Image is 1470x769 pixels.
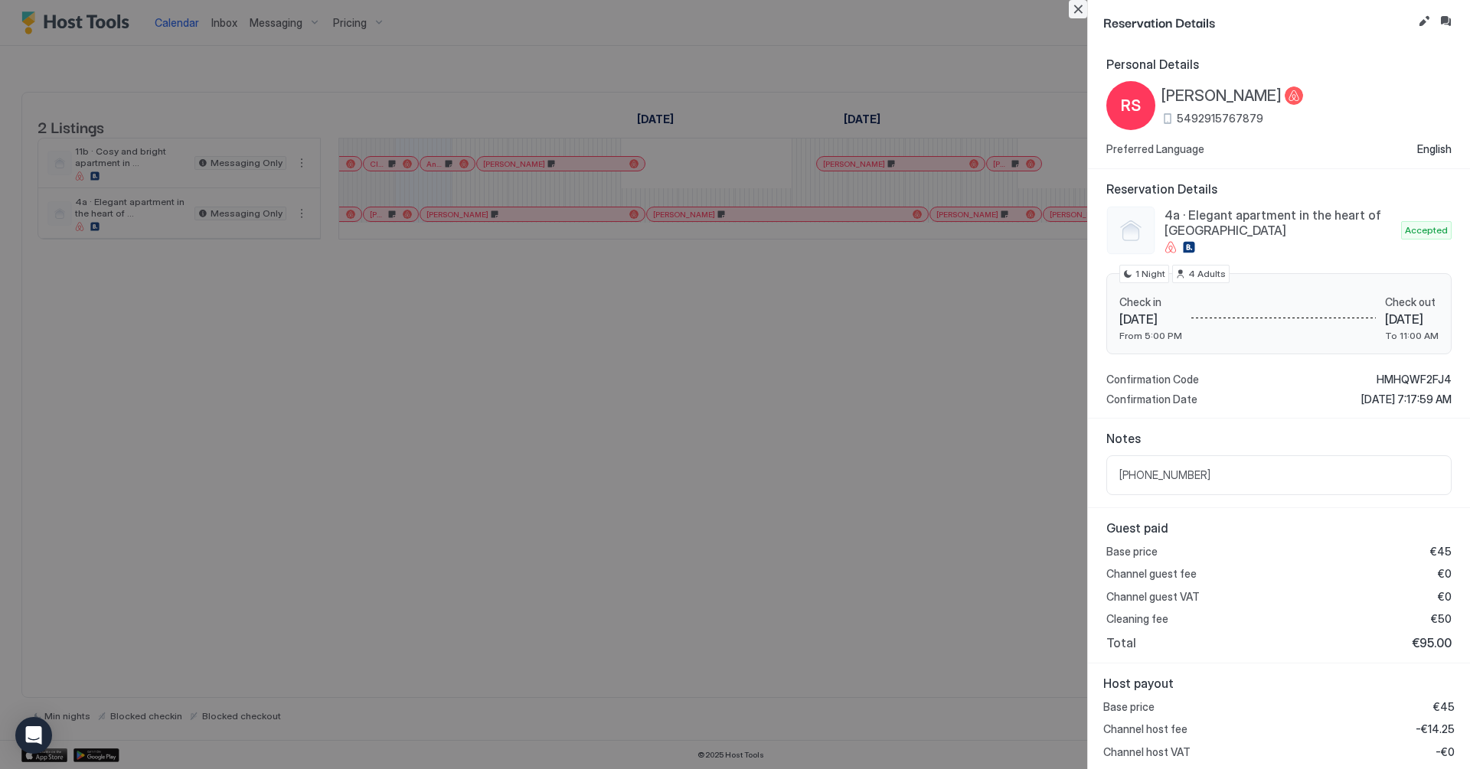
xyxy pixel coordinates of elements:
[1385,295,1439,309] span: Check out
[1135,267,1165,281] span: 1 Night
[1177,112,1263,125] span: 5492915767879
[1106,612,1168,626] span: Cleaning fee
[1121,94,1141,117] span: RS
[1106,393,1197,406] span: Confirmation Date
[1431,612,1452,626] span: €50
[1438,567,1452,581] span: €0
[1103,700,1155,714] span: Base price
[1119,311,1182,327] span: [DATE]
[1103,722,1187,736] span: Channel host fee
[1361,393,1452,406] span: [DATE] 7:17:59 AM
[1405,223,1448,237] span: Accepted
[1103,12,1412,31] span: Reservation Details
[1106,520,1452,536] span: Guest paid
[1433,700,1455,714] span: €45
[1161,86,1282,106] span: [PERSON_NAME]
[1119,330,1182,341] span: From 5:00 PM
[1165,207,1395,238] span: 4a · Elegant apartment in the heart of [GEOGRAPHIC_DATA]
[1106,590,1200,604] span: Channel guest VAT
[1385,311,1439,327] span: [DATE]
[1377,373,1452,386] span: HMHQWF2FJ4
[1119,295,1182,309] span: Check in
[1106,57,1452,72] span: Personal Details
[1188,267,1226,281] span: 4 Adults
[1106,431,1452,446] span: Notes
[1436,12,1455,31] button: Inbox
[1103,745,1191,759] span: Channel host VAT
[1106,373,1199,386] span: Confirmation Code
[1106,567,1197,581] span: Channel guest fee
[1103,676,1455,691] span: Host payout
[1430,545,1452,559] span: €45
[1106,635,1136,650] span: Total
[1438,590,1452,604] span: €0
[15,717,52,754] div: Open Intercom Messenger
[1417,142,1452,156] span: English
[1106,181,1452,197] span: Reservation Details
[1385,330,1439,341] span: To 11:00 AM
[1106,142,1204,156] span: Preferred Language
[1436,745,1455,759] span: -€0
[1412,635,1452,650] span: €95.00
[1416,722,1455,736] span: -€14.25
[1119,468,1439,482] span: [PHONE_NUMBER]‬
[1415,12,1433,31] button: Edit reservation
[1106,545,1158,559] span: Base price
